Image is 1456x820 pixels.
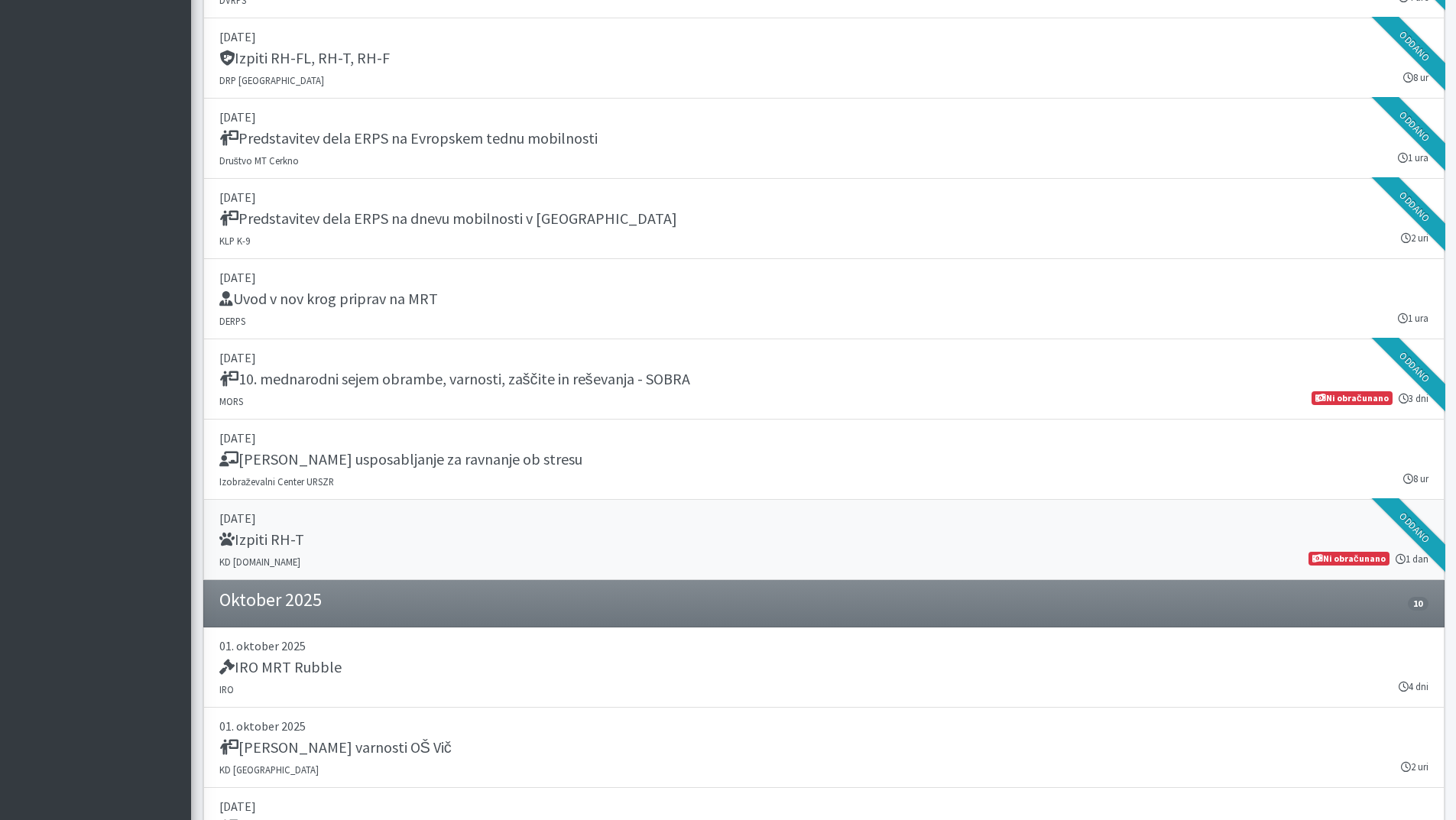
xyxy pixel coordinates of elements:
h5: IRO MRT Rubble [219,658,342,676]
h5: Izpiti RH-T [219,530,304,549]
a: 01. oktober 2025 IRO MRT Rubble IRO 4 dni [203,627,1445,708]
a: [DATE] Predstavitev dela ERPS na Evropskem tednu mobilnosti Društvo MT Cerkno 1 ura Oddano [203,99,1445,179]
p: [DATE] [219,268,1428,287]
a: 01. oktober 2025 [PERSON_NAME] varnosti OŠ Vič KD [GEOGRAPHIC_DATA] 2 uri [203,708,1445,788]
h5: Uvod v nov krog priprav na MRT [219,290,438,308]
small: 2 uri [1401,760,1428,774]
small: 4 dni [1399,679,1428,694]
span: Ni obračunano [1308,552,1389,566]
h5: [PERSON_NAME] varnosti OŠ Vič [219,738,452,757]
a: [DATE] Predstavitev dela ERPS na dnevu mobilnosti v [GEOGRAPHIC_DATA] KLP K-9 2 uri Oddano [203,179,1445,259]
small: IRO [219,683,234,695]
p: 01. oktober 2025 [219,717,1428,735]
h5: Predstavitev dela ERPS na Evropskem tednu mobilnosti [219,129,598,147]
small: KD [DOMAIN_NAME] [219,556,300,568]
small: MORS [219,395,243,407]
p: [DATE] [219,188,1428,206]
small: DERPS [219,315,245,327]
h5: [PERSON_NAME] usposabljanje za ravnanje ob stresu [219,450,582,468]
a: [DATE] Uvod v nov krog priprav na MRT DERPS 1 ura [203,259,1445,339]
h4: Oktober 2025 [219,589,322,611]
a: [DATE] 10. mednarodni sejem obrambe, varnosti, zaščite in reševanja - SOBRA MORS 3 dni Ni obračun... [203,339,1445,420]
h5: Predstavitev dela ERPS na dnevu mobilnosti v [GEOGRAPHIC_DATA] [219,209,677,228]
span: 10 [1408,597,1428,611]
small: 8 ur [1403,472,1428,486]
a: [DATE] Izpiti RH-FL, RH-T, RH-F DRP [GEOGRAPHIC_DATA] 8 ur Oddano [203,18,1445,99]
h5: Izpiti RH-FL, RH-T, RH-F [219,49,390,67]
a: [DATE] [PERSON_NAME] usposabljanje za ravnanje ob stresu Izobraževalni Center URSZR 8 ur [203,420,1445,500]
p: 01. oktober 2025 [219,637,1428,655]
p: [DATE] [219,348,1428,367]
p: [DATE] [219,429,1428,447]
small: DRP [GEOGRAPHIC_DATA] [219,74,324,86]
h5: 10. mednarodni sejem obrambe, varnosti, zaščite in reševanja - SOBRA [219,370,690,388]
small: Izobraževalni Center URSZR [219,475,334,488]
small: 1 ura [1398,311,1428,326]
a: [DATE] Izpiti RH-T KD [DOMAIN_NAME] 1 dan Ni obračunano Oddano [203,500,1445,580]
p: [DATE] [219,797,1428,815]
p: [DATE] [219,108,1428,126]
span: Ni obračunano [1312,391,1392,405]
p: [DATE] [219,509,1428,527]
small: KLP K-9 [219,235,250,247]
small: Društvo MT Cerkno [219,154,299,167]
small: KD [GEOGRAPHIC_DATA] [219,763,319,776]
p: [DATE] [219,28,1428,46]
